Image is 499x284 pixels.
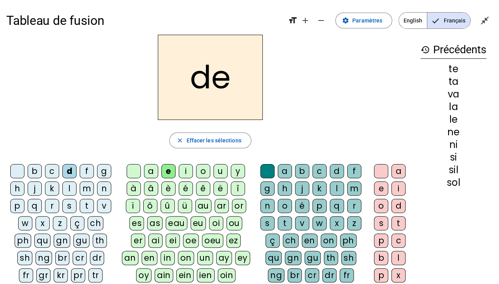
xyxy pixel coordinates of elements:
div: g [97,164,111,178]
div: si [421,153,486,162]
div: gu [73,234,90,248]
div: ay [216,251,232,265]
div: é [179,181,193,196]
div: ni [421,140,486,149]
div: c [312,164,327,178]
div: cr [305,268,319,282]
div: an [122,251,138,265]
div: ph [15,234,31,248]
div: i [179,164,193,178]
div: sh [17,251,32,265]
div: ta [421,77,486,86]
div: i [391,181,406,196]
div: f [347,164,361,178]
div: br [288,268,302,282]
div: s [62,199,77,213]
div: en [142,251,157,265]
mat-icon: add [301,16,310,25]
div: eu [191,216,206,230]
div: x [36,216,50,230]
div: u [213,164,228,178]
div: t [391,216,406,230]
div: ar [215,199,229,213]
div: oe [183,234,199,248]
div: t [278,216,292,230]
div: sol [421,178,486,187]
div: q [330,199,344,213]
div: ch [283,234,299,248]
div: j [28,181,42,196]
div: p [10,199,24,213]
div: au [195,199,211,213]
div: th [93,234,107,248]
div: la [421,102,486,112]
div: va [421,90,486,99]
div: ô [143,199,157,213]
div: a [144,164,158,178]
div: oi [209,216,223,230]
div: p [312,199,327,213]
div: ein [176,268,194,282]
button: Augmenter la taille de la police [297,13,313,28]
div: fr [340,268,354,282]
div: z [347,216,361,230]
mat-icon: close_fullscreen [480,16,490,25]
div: dr [322,268,336,282]
div: oeu [202,234,223,248]
button: Quitter le plein écran [477,13,493,28]
button: Effacer les sélections [169,133,251,148]
div: è [161,181,176,196]
div: ei [166,234,180,248]
div: qu [34,234,50,248]
div: a [391,164,406,178]
div: qu [265,251,282,265]
div: à [127,181,141,196]
div: ien [197,268,215,282]
div: oy [136,268,151,282]
div: e [374,181,388,196]
div: ez [226,234,241,248]
div: ë [213,181,228,196]
div: sh [341,251,356,265]
div: o [196,164,210,178]
div: é [295,199,309,213]
div: cr [73,251,87,265]
div: n [97,181,111,196]
div: e [161,164,176,178]
div: d [62,164,77,178]
div: th [324,251,338,265]
mat-icon: settings [342,17,349,24]
div: l [391,251,406,265]
div: on [178,251,194,265]
mat-icon: close [176,137,183,144]
div: gu [305,251,321,265]
div: y [231,164,245,178]
div: tr [88,268,103,282]
div: b [374,251,388,265]
div: ch [88,216,103,230]
span: English [399,13,427,28]
div: ne [421,127,486,137]
div: ou [226,216,242,230]
div: w [312,216,327,230]
div: gn [54,234,70,248]
div: c [45,164,59,178]
div: o [278,199,292,213]
div: h [278,181,292,196]
div: le [421,115,486,124]
div: g [260,181,275,196]
div: r [45,199,59,213]
div: m [80,181,94,196]
div: or [232,199,246,213]
div: ï [126,199,140,213]
h1: Tableau de fusion [6,8,282,33]
mat-button-toggle-group: Language selection [398,12,471,29]
div: in [161,251,175,265]
div: ey [235,251,250,265]
div: k [312,181,327,196]
div: on [321,234,337,248]
div: r [347,199,361,213]
div: ng [36,251,52,265]
div: f [80,164,94,178]
div: ü [178,199,192,213]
